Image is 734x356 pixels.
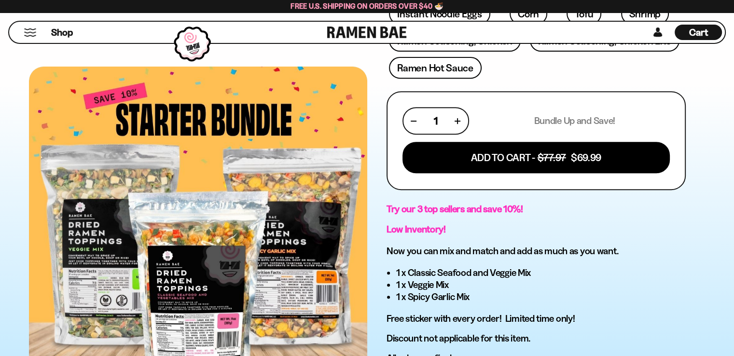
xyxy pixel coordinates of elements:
[387,203,523,215] strong: Try our 3 top sellers and save 10%!
[389,57,482,79] a: Ramen Hot Sauce
[387,313,686,325] p: Free sticker with every order! Limited time only!
[387,332,530,344] span: Discount not applicable for this item.
[402,142,670,173] button: Add To Cart - $77.97 $69.99
[434,115,438,127] span: 1
[387,245,686,257] h3: Now you can mix and match and add as much as you want.
[675,22,722,43] div: Cart
[396,291,686,303] li: 1 x Spicy Garlic Mix
[51,26,73,39] span: Shop
[396,279,686,291] li: 1 x Veggie Mix
[689,27,708,38] span: Cart
[24,28,37,37] button: Mobile Menu Trigger
[534,115,616,127] p: Bundle Up and Save!
[51,25,73,40] a: Shop
[291,1,443,11] span: Free U.S. Shipping on Orders over $40 🍜
[396,267,686,279] li: 1 x Classic Seafood and Veggie Mix
[387,223,446,235] strong: Low Inventory!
